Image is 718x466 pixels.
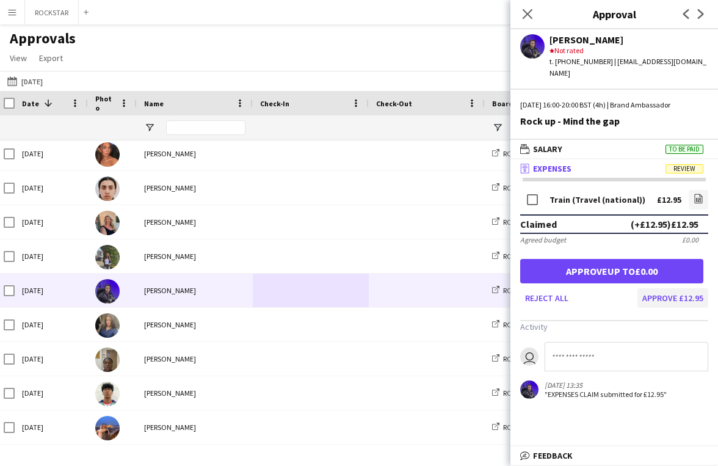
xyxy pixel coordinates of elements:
[15,205,88,239] div: [DATE]
[665,164,703,173] span: Review
[492,149,537,158] a: ROCKSTAR
[492,217,537,227] a: ROCKSTAR
[95,279,120,304] img: Abdul Sattar Mahomed
[503,320,537,329] span: ROCKSTAR
[503,354,537,363] span: ROCKSTAR
[492,99,513,108] span: Board
[545,380,667,390] div: [DATE] 13:35
[520,380,538,399] app-user-avatar: Abdul Sattar Mahomed
[510,159,718,178] mat-expansion-panel-header: ExpensesReview
[15,308,88,341] div: [DATE]
[39,53,63,64] span: Export
[166,120,245,135] input: Name Filter Input
[95,211,120,235] img: Lucy Cann
[549,34,708,45] div: [PERSON_NAME]
[520,218,557,230] div: Claimed
[492,423,537,432] a: ROCKSTAR
[15,274,88,307] div: [DATE]
[503,149,537,158] span: ROCKSTAR
[492,388,537,398] a: ROCKSTAR
[137,274,253,307] div: [PERSON_NAME]
[492,183,537,192] a: ROCKSTAR
[34,50,68,66] a: Export
[25,1,79,24] button: ROCKSTAR
[503,388,537,398] span: ROCKSTAR
[15,342,88,376] div: [DATE]
[631,218,698,230] div: (+£12.95) £12.95
[137,342,253,376] div: [PERSON_NAME]
[533,163,571,174] span: Expenses
[5,74,45,89] button: [DATE]
[22,99,39,108] span: Date
[492,122,503,133] button: Open Filter Menu
[510,6,718,22] h3: Approval
[137,205,253,239] div: [PERSON_NAME]
[520,259,703,283] button: Approveup to£0.00
[665,145,703,154] span: To be paid
[15,171,88,205] div: [DATE]
[520,100,708,111] div: [DATE] 16:00-20:00 BST (4h) | Brand Ambassador
[510,140,718,158] mat-expansion-panel-header: SalaryTo be paid
[10,53,27,64] span: View
[376,99,412,108] span: Check-Out
[549,195,645,205] div: Train (Travel (national))
[510,178,718,415] div: ExpensesReview
[503,286,537,295] span: ROCKSTAR
[503,423,537,432] span: ROCKSTAR
[137,239,253,273] div: [PERSON_NAME]
[95,94,115,112] span: Photo
[137,376,253,410] div: [PERSON_NAME]
[95,416,120,440] img: Mia Sloane
[492,320,537,329] a: ROCKSTAR
[144,99,164,108] span: Name
[95,177,120,201] img: Zohra Rahmani
[657,195,681,205] div: £12.95
[15,410,88,444] div: [DATE]
[95,348,120,372] img: Joshua Segbawu
[520,115,708,126] div: Rock up - Mind the gap
[637,288,708,308] button: Approve £12.95
[520,321,708,332] h3: Activity
[492,252,537,261] a: ROCKSTAR
[492,286,537,295] a: ROCKSTAR
[137,410,253,444] div: [PERSON_NAME]
[545,390,667,399] div: "EXPENSES CLAIM submitted for £12.95"
[144,122,155,133] button: Open Filter Menu
[15,376,88,410] div: [DATE]
[15,137,88,170] div: [DATE]
[95,245,120,269] img: Carla Strathdee
[137,171,253,205] div: [PERSON_NAME]
[533,144,562,155] span: Salary
[520,235,566,244] div: Agreed budget
[137,137,253,170] div: [PERSON_NAME]
[510,446,718,465] mat-expansion-panel-header: Feedback
[549,56,708,78] div: t. [PHONE_NUMBER] | [EMAIL_ADDRESS][DOMAIN_NAME]
[549,45,708,56] div: Not rated
[520,288,573,308] button: Reject all
[260,99,289,108] span: Check-In
[95,313,120,338] img: Evie Matthews
[137,308,253,341] div: [PERSON_NAME]
[682,235,698,244] div: £0.00
[503,217,537,227] span: ROCKSTAR
[15,239,88,273] div: [DATE]
[533,450,573,461] span: Feedback
[95,142,120,167] img: Aoife Tabi
[492,354,537,363] a: ROCKSTAR
[503,252,537,261] span: ROCKSTAR
[95,382,120,406] img: Brandon Li
[5,50,32,66] a: View
[503,183,537,192] span: ROCKSTAR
